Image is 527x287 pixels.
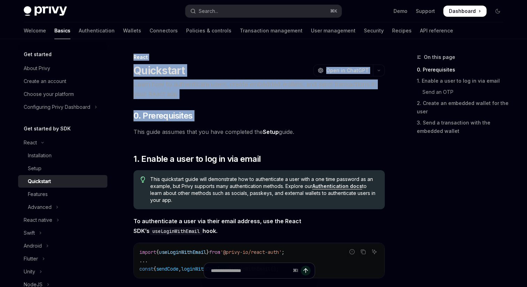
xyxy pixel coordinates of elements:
[206,249,209,255] span: }
[18,227,107,239] button: Toggle Swift section
[28,203,52,211] div: Advanced
[347,247,357,256] button: Report incorrect code
[359,247,368,256] button: Copy the contents from the code block
[133,153,261,165] span: 1. Enable a user to log in via email
[18,149,107,162] a: Installation
[185,5,342,17] button: Open search
[79,22,115,39] a: Authentication
[18,240,107,252] button: Toggle Android section
[28,190,48,198] div: Features
[18,136,107,149] button: Toggle React section
[263,128,279,136] a: Setup
[424,53,455,61] span: On this page
[18,265,107,278] button: Toggle Unity section
[18,214,107,226] button: Toggle React native section
[24,138,37,147] div: React
[417,98,509,117] a: 2. Create an embedded wallet for the user
[133,127,385,137] span: This guide assumes that you have completed the guide.
[133,80,385,99] p: Learn how to authenticate users, create embedded wallets, and send transactions in your React app
[443,6,487,17] a: Dashboard
[159,249,206,255] span: useLoginWithEmail
[18,101,107,113] button: Toggle Configuring Privy Dashboard section
[492,6,503,17] button: Toggle dark mode
[364,22,384,39] a: Security
[18,162,107,175] a: Setup
[416,8,435,15] a: Support
[150,22,178,39] a: Connectors
[186,22,231,39] a: Policies & controls
[18,175,107,188] a: Quickstart
[417,64,509,75] a: 0. Prerequisites
[24,22,46,39] a: Welcome
[18,252,107,265] button: Toggle Flutter section
[313,65,373,76] button: Open in ChatGPT
[24,64,50,73] div: About Privy
[370,247,379,256] button: Ask AI
[18,188,107,201] a: Features
[150,227,203,235] code: useLoginWithEmail
[392,22,412,39] a: Recipes
[199,7,218,15] div: Search...
[24,77,66,85] div: Create an account
[326,67,369,74] span: Open in ChatGPT
[417,86,509,98] a: Send an OTP
[133,218,301,234] strong: To authenticate a user via their email address, use the React SDK’s hook.
[312,183,362,189] a: Authentication docs
[24,229,35,237] div: Swift
[220,249,282,255] span: '@privy-io/react-auth'
[28,177,51,186] div: Quickstart
[24,216,52,224] div: React native
[54,22,70,39] a: Basics
[24,6,67,16] img: dark logo
[28,151,52,160] div: Installation
[133,64,185,77] h1: Quickstart
[211,263,290,278] input: Ask a question...
[330,8,337,14] span: ⌘ K
[139,257,148,264] span: ...
[18,62,107,75] a: About Privy
[24,124,71,133] h5: Get started by SDK
[24,255,38,263] div: Flutter
[150,176,378,204] span: This quickstart guide will demonstrate how to authenticate a user with a one time password as an ...
[18,75,107,88] a: Create an account
[28,164,41,173] div: Setup
[24,267,35,276] div: Unity
[282,249,284,255] span: ;
[394,8,407,15] a: Demo
[123,22,141,39] a: Wallets
[420,22,453,39] a: API reference
[139,249,156,255] span: import
[24,90,74,98] div: Choose your platform
[449,8,476,15] span: Dashboard
[311,22,356,39] a: User management
[24,103,90,111] div: Configuring Privy Dashboard
[140,176,145,183] svg: Tip
[18,88,107,100] a: Choose your platform
[24,50,52,59] h5: Get started
[133,54,385,61] div: React
[240,22,303,39] a: Transaction management
[156,249,159,255] span: {
[24,242,42,250] div: Android
[18,201,107,213] button: Toggle Advanced section
[417,117,509,137] a: 3. Send a transaction with the embedded wallet
[209,249,220,255] span: from
[417,75,509,86] a: 1. Enable a user to log in via email
[301,266,311,275] button: Send message
[133,110,192,121] span: 0. Prerequisites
